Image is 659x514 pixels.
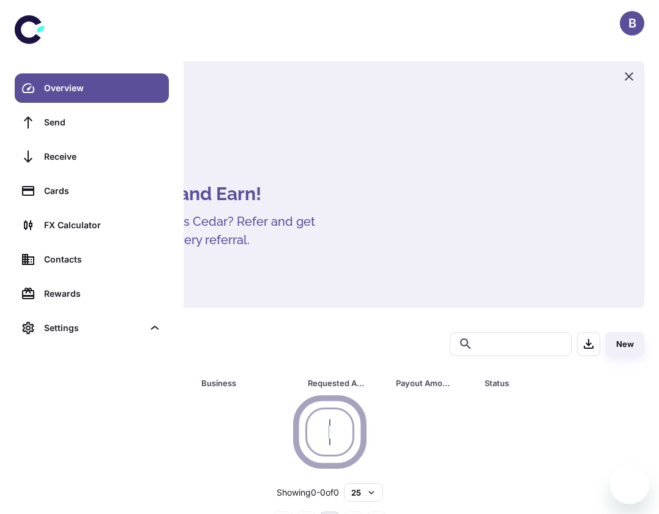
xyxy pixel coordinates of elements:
a: Receive [15,142,169,171]
div: Payout Amount [396,374,454,392]
a: FX Calculator [15,210,169,240]
div: Send [44,116,162,129]
a: Rewards [15,279,169,308]
iframe: Button to launch messaging window [610,465,649,504]
div: Cards [44,184,162,198]
div: Settings [44,321,143,335]
button: New [605,332,644,356]
div: Contacts [44,253,162,266]
div: Receive [44,150,162,163]
div: FX Calculator [44,218,162,232]
a: Overview [15,73,169,103]
span: Status [485,374,594,392]
div: Rewards [44,287,162,300]
p: Showing 0-0 of 0 [277,486,339,499]
div: Requested Amount [308,374,366,392]
div: Status [485,374,578,392]
a: Cards [15,176,169,206]
div: Settings [15,313,169,343]
a: Contacts [15,245,169,274]
div: Overview [44,81,162,95]
span: Requested Amount [308,374,382,392]
button: B [620,11,644,35]
span: Payout Amount [396,374,470,392]
button: 25 [344,483,383,502]
a: Send [15,108,169,137]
